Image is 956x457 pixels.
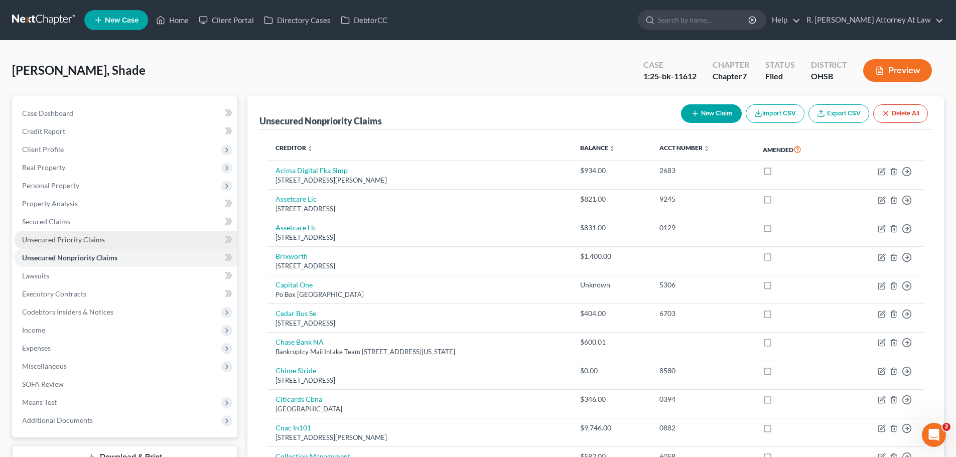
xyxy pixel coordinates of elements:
[922,423,946,447] iframe: Intercom live chat
[659,223,746,233] div: 0129
[659,194,746,204] div: 9245
[22,380,64,388] span: SOFA Review
[276,366,316,375] a: Chime Stride
[580,194,644,204] div: $821.00
[659,423,746,433] div: 0882
[276,144,313,151] a: Creditor unfold_more
[713,71,749,82] div: Chapter
[22,308,113,316] span: Codebtors Insiders & Notices
[259,115,382,127] div: Unsecured Nonpriority Claims
[22,289,86,298] span: Executory Contracts
[307,145,313,151] i: unfold_more
[276,233,564,242] div: [STREET_ADDRESS]
[276,309,316,318] a: Cedar Bus Se
[14,375,237,393] a: SOFA Review
[276,166,348,175] a: Acima Digital Fka Simp
[22,362,67,370] span: Miscellaneous
[12,63,146,77] span: [PERSON_NAME], Shade
[942,423,950,431] span: 2
[14,231,237,249] a: Unsecured Priority Claims
[765,71,795,82] div: Filed
[22,181,79,190] span: Personal Property
[22,145,64,154] span: Client Profile
[22,398,57,406] span: Means Test
[704,145,710,151] i: unfold_more
[659,280,746,290] div: 5306
[14,122,237,140] a: Credit Report
[755,138,840,161] th: Amended
[276,376,564,385] div: [STREET_ADDRESS]
[873,104,928,123] button: Delete All
[276,280,313,289] a: Capital One
[276,261,564,271] div: [STREET_ADDRESS]
[713,59,749,71] div: Chapter
[580,166,644,176] div: $934.00
[580,309,644,319] div: $404.00
[742,71,747,81] span: 7
[580,251,644,261] div: $1,400.00
[765,59,795,71] div: Status
[22,344,51,352] span: Expenses
[14,267,237,285] a: Lawsuits
[22,127,65,135] span: Credit Report
[14,213,237,231] a: Secured Claims
[276,395,322,403] a: Citicards Cbna
[659,166,746,176] div: 2683
[276,319,564,328] div: [STREET_ADDRESS]
[276,223,317,232] a: Assetcare Llc
[811,71,847,82] div: OHSB
[22,271,49,280] span: Lawsuits
[580,280,644,290] div: Unknown
[643,71,697,82] div: 1:25-bk-11612
[580,223,644,233] div: $831.00
[808,104,869,123] a: Export CSV
[276,404,564,414] div: [GEOGRAPHIC_DATA]
[14,249,237,267] a: Unsecured Nonpriority Claims
[22,326,45,334] span: Income
[22,253,117,262] span: Unsecured Nonpriority Claims
[658,11,750,29] input: Search by name...
[259,11,336,29] a: Directory Cases
[580,423,644,433] div: $9,746.00
[276,204,564,214] div: [STREET_ADDRESS]
[151,11,194,29] a: Home
[580,144,615,151] a: Balance unfold_more
[276,290,564,299] div: Po Box [GEOGRAPHIC_DATA]
[746,104,804,123] button: Import CSV
[659,144,710,151] a: Acct Number unfold_more
[22,416,93,424] span: Additional Documents
[681,104,742,123] button: New Claim
[863,59,932,82] button: Preview
[105,17,139,24] span: New Case
[801,11,943,29] a: R. [PERSON_NAME] Attorney At Law
[580,337,644,347] div: $600.01
[276,347,564,357] div: Bankruptcy Mail Intake Team [STREET_ADDRESS][US_STATE]
[336,11,392,29] a: DebtorCC
[22,235,105,244] span: Unsecured Priority Claims
[194,11,259,29] a: Client Portal
[276,423,311,432] a: Cnac In101
[276,176,564,185] div: [STREET_ADDRESS][PERSON_NAME]
[14,195,237,213] a: Property Analysis
[580,366,644,376] div: $0.00
[14,104,237,122] a: Case Dashboard
[767,11,800,29] a: Help
[22,217,70,226] span: Secured Claims
[659,394,746,404] div: 0394
[22,109,73,117] span: Case Dashboard
[22,199,78,208] span: Property Analysis
[580,394,644,404] div: $346.00
[22,163,65,172] span: Real Property
[811,59,847,71] div: District
[659,309,746,319] div: 6703
[276,433,564,442] div: [STREET_ADDRESS][PERSON_NAME]
[14,285,237,303] a: Executory Contracts
[276,195,317,203] a: Assetcare Llc
[609,145,615,151] i: unfold_more
[659,366,746,376] div: 8580
[276,338,324,346] a: Chase Bank NA
[276,252,308,260] a: Brixworth
[643,59,697,71] div: Case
